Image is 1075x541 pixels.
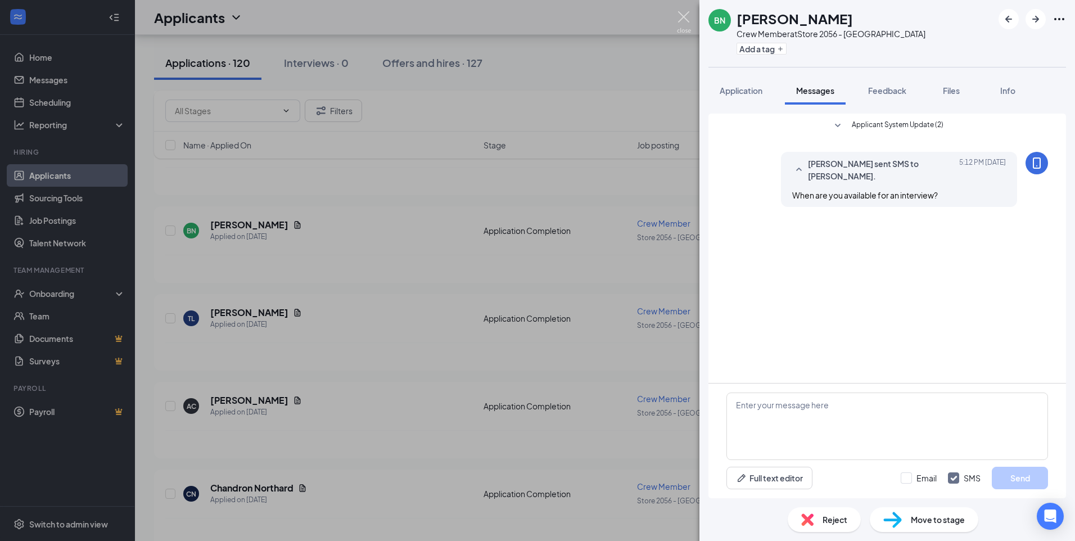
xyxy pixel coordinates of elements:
button: Send [992,467,1048,489]
span: Files [943,85,960,96]
span: Feedback [868,85,906,96]
span: Move to stage [911,513,965,526]
div: Crew Member at Store 2056 - [GEOGRAPHIC_DATA] [737,28,925,39]
span: Reject [823,513,847,526]
svg: SmallChevronUp [792,163,806,177]
span: Applicant System Update (2) [852,119,943,133]
button: ArrowRight [1026,9,1046,29]
div: BN [714,15,725,26]
svg: Pen [736,472,747,484]
div: Open Intercom Messenger [1037,503,1064,530]
svg: SmallChevronDown [831,119,844,133]
h1: [PERSON_NAME] [737,9,853,28]
span: [PERSON_NAME] sent SMS to [PERSON_NAME]. [808,157,955,182]
svg: Plus [777,46,784,52]
span: Messages [796,85,834,96]
button: Full text editorPen [726,467,812,489]
svg: ArrowRight [1029,12,1042,26]
svg: Ellipses [1053,12,1066,26]
span: [DATE] 5:12 PM [959,157,1006,182]
button: PlusAdd a tag [737,43,787,55]
button: SmallChevronDownApplicant System Update (2) [831,119,943,133]
svg: MobileSms [1030,156,1044,170]
span: When are you available for an interview? [792,190,938,200]
button: ArrowLeftNew [999,9,1019,29]
span: Info [1000,85,1015,96]
span: Application [720,85,762,96]
svg: ArrowLeftNew [1002,12,1015,26]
